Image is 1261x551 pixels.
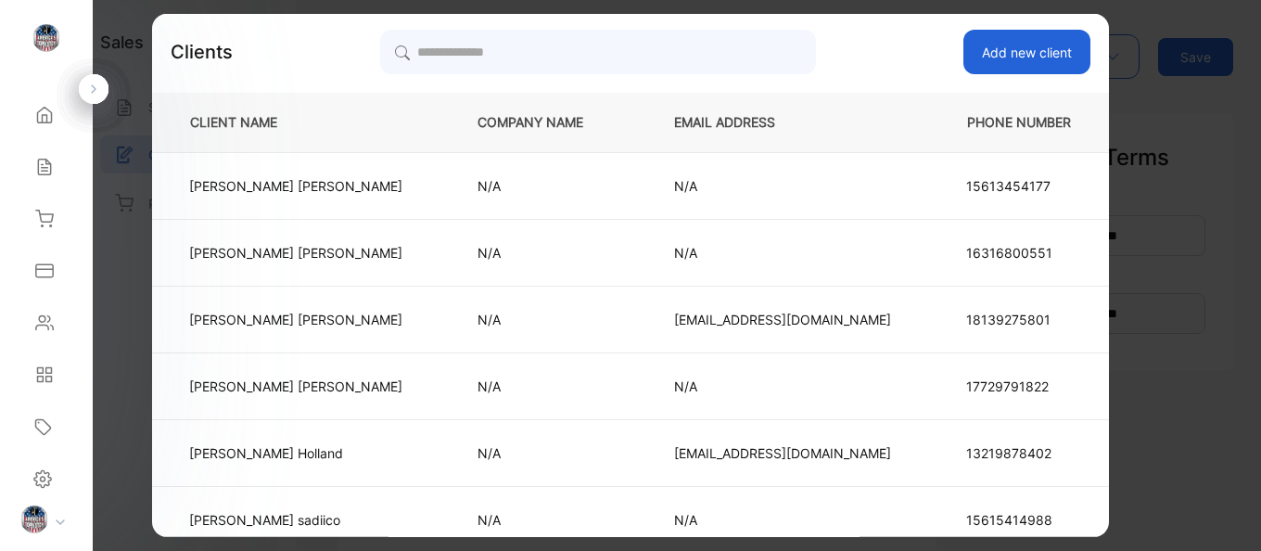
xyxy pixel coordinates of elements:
button: Open LiveChat chat widget [15,7,70,63]
p: [EMAIL_ADDRESS][DOMAIN_NAME] [674,442,891,462]
p: COMPANY NAME [478,112,613,132]
p: [PERSON_NAME] [PERSON_NAME] [189,376,402,395]
p: 16316800551 [966,242,1072,262]
p: N/A [478,242,613,262]
p: N/A [478,175,613,195]
p: 13219878402 [966,442,1072,462]
p: N/A [478,509,613,529]
img: logo [32,24,60,52]
p: N/A [478,442,613,462]
p: Clients [171,38,233,66]
p: N/A [674,376,891,395]
p: N/A [478,309,613,328]
p: 17729791822 [966,376,1072,395]
p: [PERSON_NAME] [PERSON_NAME] [189,242,402,262]
p: PHONE NUMBER [952,112,1078,132]
img: profile [20,506,48,533]
p: 15615414988 [966,509,1072,529]
p: N/A [674,175,891,195]
p: [PERSON_NAME] [PERSON_NAME] [189,175,402,195]
p: N/A [674,242,891,262]
p: [PERSON_NAME] Holland [189,442,402,462]
p: [PERSON_NAME] sadiico [189,509,402,529]
p: N/A [478,376,613,395]
p: N/A [674,509,891,529]
p: CLIENT NAME [183,112,416,132]
p: [EMAIL_ADDRESS][DOMAIN_NAME] [674,309,891,328]
button: Add new client [963,30,1090,74]
p: 15613454177 [966,175,1072,195]
p: EMAIL ADDRESS [674,112,891,132]
p: [PERSON_NAME] [PERSON_NAME] [189,309,402,328]
p: 18139275801 [966,309,1072,328]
